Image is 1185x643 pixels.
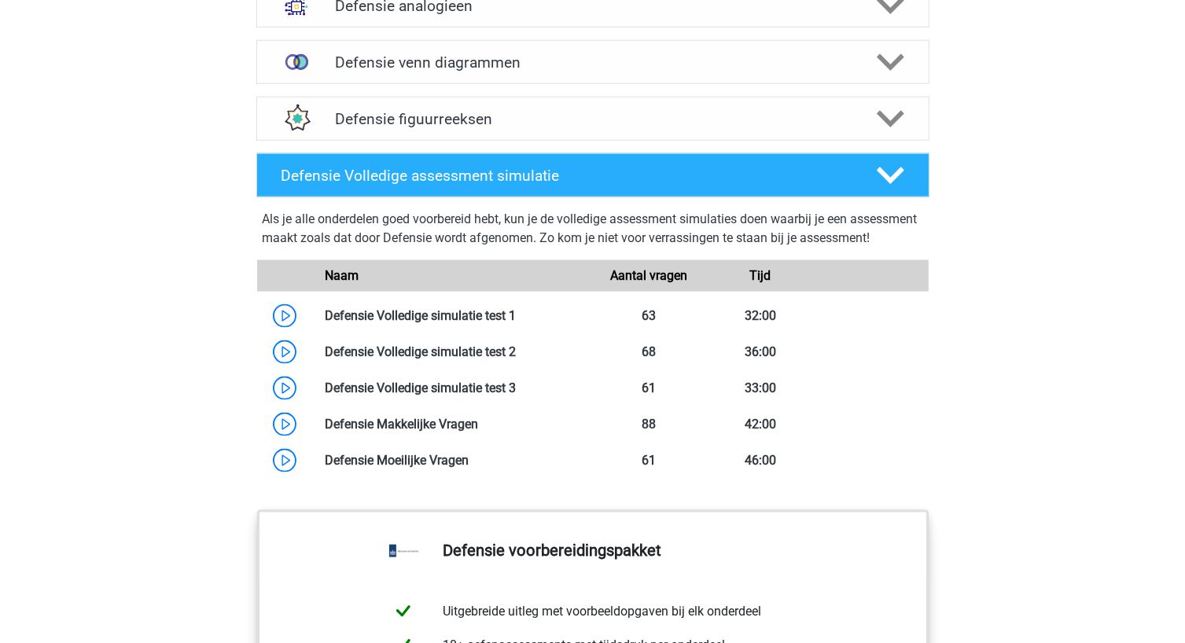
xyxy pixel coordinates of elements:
h4: Defensie figuurreeksen [335,110,850,128]
a: venn diagrammen Defensie venn diagrammen [250,40,936,84]
img: figuurreeksen [276,98,317,139]
div: Defensie Volledige simulatie test 3 [313,379,593,398]
img: venn diagrammen [276,42,317,83]
div: Aantal vragen [592,266,704,285]
div: Defensie Moeilijke Vragen [313,451,593,470]
div: Defensie Volledige simulatie test 1 [313,307,593,325]
a: figuurreeksen Defensie figuurreeksen [250,97,936,141]
a: Defensie Volledige assessment simulatie [250,153,936,197]
h4: Defensie venn diagrammen [335,53,850,72]
h4: Defensie Volledige assessment simulatie [282,167,851,185]
div: Defensie Volledige simulatie test 2 [313,343,593,362]
div: Tijd [705,266,816,285]
div: Defensie Makkelijke Vragen [313,415,593,434]
div: Als je alle onderdelen goed voorbereid hebt, kun je de volledige assessment simulaties doen waarb... [263,210,923,254]
div: Naam [313,266,593,285]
